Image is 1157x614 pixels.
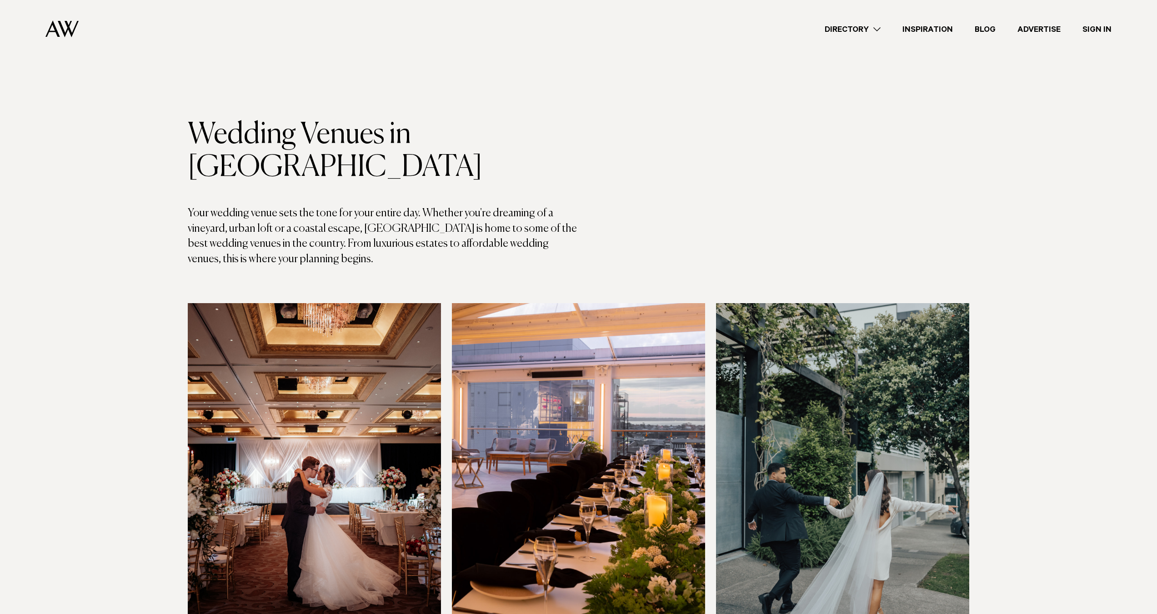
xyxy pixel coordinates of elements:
img: Auckland Weddings Logo [45,20,79,37]
p: Your wedding venue sets the tone for your entire day. Whether you're dreaming of a vineyard, urba... [188,206,579,267]
a: Blog [964,23,1007,35]
a: Inspiration [892,23,964,35]
a: Directory [814,23,892,35]
h1: Wedding Venues in [GEOGRAPHIC_DATA] [188,119,579,184]
a: Sign In [1072,23,1122,35]
a: Advertise [1007,23,1072,35]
